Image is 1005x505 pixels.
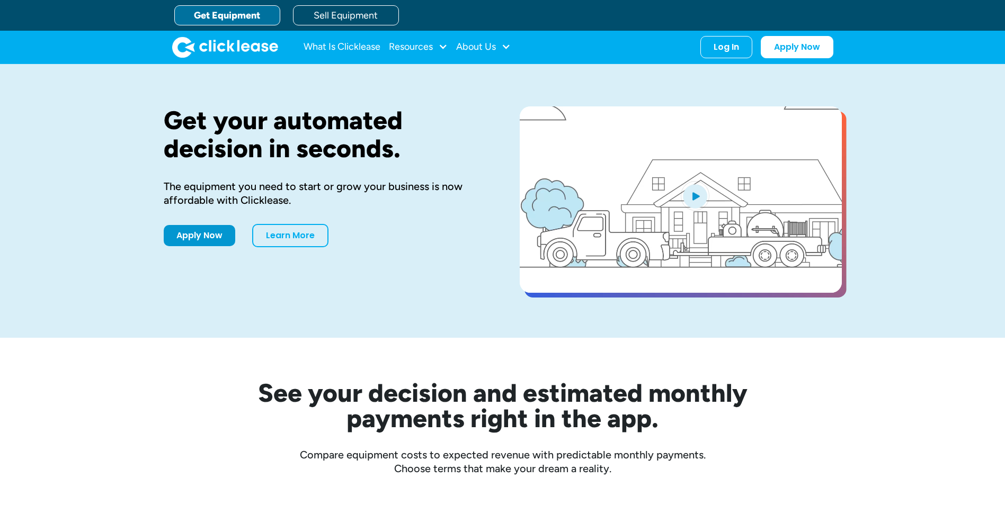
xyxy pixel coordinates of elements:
[681,181,709,211] img: Blue play button logo on a light blue circular background
[714,42,739,52] div: Log In
[172,37,278,58] a: home
[172,37,278,58] img: Clicklease logo
[761,36,833,58] a: Apply Now
[389,37,448,58] div: Resources
[304,37,380,58] a: What Is Clicklease
[174,5,280,25] a: Get Equipment
[164,448,842,475] div: Compare equipment costs to expected revenue with predictable monthly payments. Choose terms that ...
[520,106,842,293] a: open lightbox
[164,225,235,246] a: Apply Now
[164,179,486,207] div: The equipment you need to start or grow your business is now affordable with Clicklease.
[206,380,799,431] h2: See your decision and estimated monthly payments right in the app.
[164,106,486,163] h1: Get your automated decision in seconds.
[293,5,399,25] a: Sell Equipment
[252,224,328,247] a: Learn More
[456,37,511,58] div: About Us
